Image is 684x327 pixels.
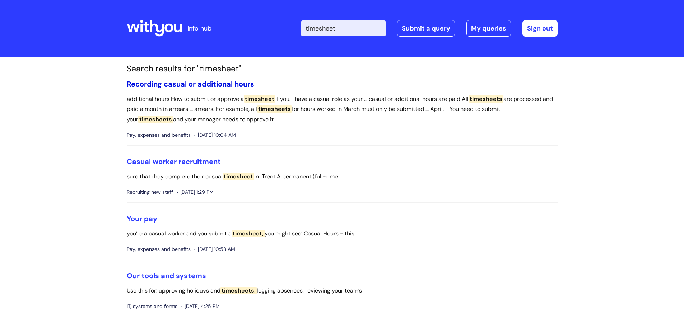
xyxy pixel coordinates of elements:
[244,95,275,103] span: timesheet
[301,20,558,37] div: | -
[127,172,558,182] p: sure that they complete their casual in iTrent A permanent (full-time
[257,105,292,113] span: timesheets
[194,131,236,140] span: [DATE] 10:04 AM
[223,173,254,180] span: timesheet
[127,229,558,239] p: you’re a casual worker and you submit a you might see: Casual Hours - this
[466,20,511,37] a: My queries
[127,245,191,254] span: Pay, expenses and benefits
[127,214,157,223] a: Your pay
[127,271,206,280] a: Our tools and systems
[127,188,173,197] span: Recruiting new staff
[127,286,558,296] p: Use this for: approving holidays and logging absences, reviewing your team’s
[127,94,558,125] p: additional hours How to submit or approve a if you: have a casual role as your ... casual or addi...
[522,20,558,37] a: Sign out
[194,245,235,254] span: [DATE] 10:53 AM
[220,287,257,294] span: timesheets,
[127,302,177,311] span: IT, systems and forms
[187,23,211,34] p: info hub
[469,95,503,103] span: timesheets
[127,64,558,74] h1: Search results for "timesheet"
[138,116,173,123] span: timesheets
[397,20,455,37] a: Submit a query
[301,20,386,36] input: Search
[127,157,221,166] a: Casual worker recruitment
[127,131,191,140] span: Pay, expenses and benefits
[177,188,214,197] span: [DATE] 1:29 PM
[181,302,220,311] span: [DATE] 4:25 PM
[232,230,265,237] span: timesheet,
[127,79,254,89] a: Recording casual or additional hours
